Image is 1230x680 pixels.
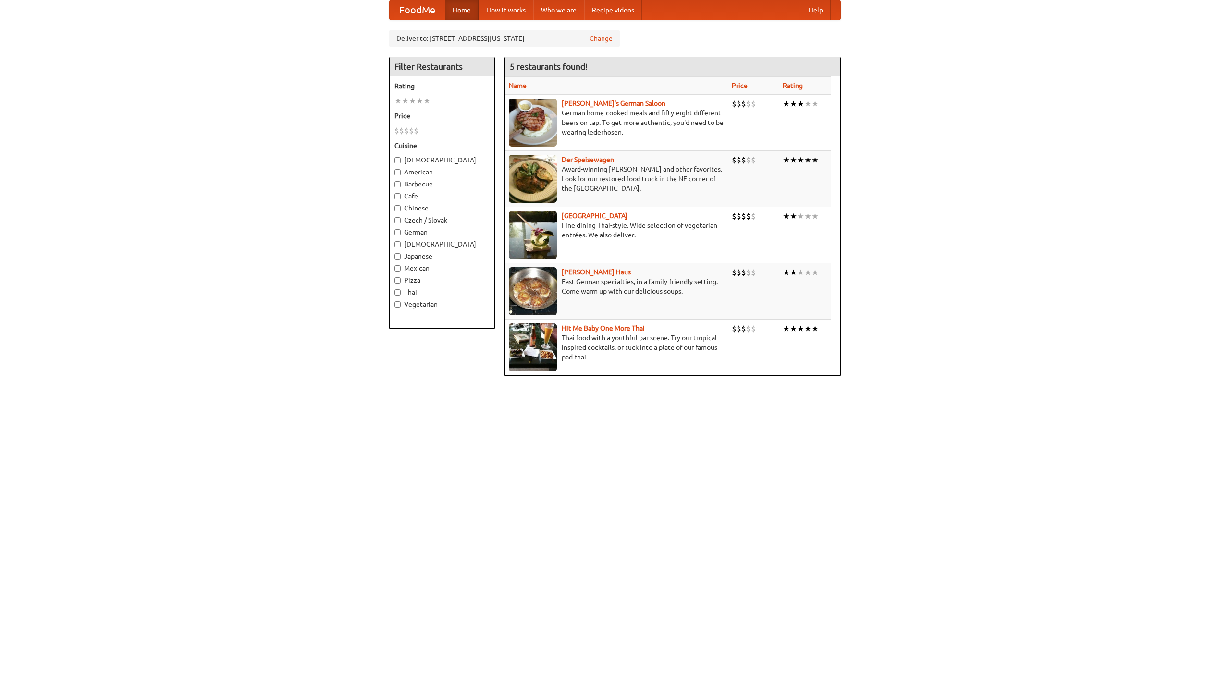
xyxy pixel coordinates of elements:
li: ★ [804,99,812,109]
a: Hit Me Baby One More Thai [562,324,645,332]
label: Japanese [394,251,490,261]
label: [DEMOGRAPHIC_DATA] [394,239,490,249]
h5: Rating [394,81,490,91]
li: $ [746,267,751,278]
input: Japanese [394,253,401,260]
li: ★ [797,267,804,278]
a: Help [801,0,831,20]
img: kohlhaus.jpg [509,267,557,315]
label: Chinese [394,203,490,213]
label: Vegetarian [394,299,490,309]
input: Mexican [394,265,401,272]
label: Czech / Slovak [394,215,490,225]
img: satay.jpg [509,211,557,259]
li: ★ [402,96,409,106]
img: esthers.jpg [509,99,557,147]
li: ★ [804,323,812,334]
li: ★ [783,267,790,278]
li: ★ [812,99,819,109]
a: Who we are [533,0,584,20]
a: Rating [783,82,803,89]
p: German home-cooked meals and fifty-eight different beers on tap. To get more authentic, you'd nee... [509,108,724,137]
input: American [394,169,401,175]
li: ★ [423,96,430,106]
li: ★ [790,99,797,109]
li: ★ [790,267,797,278]
li: $ [751,267,756,278]
li: $ [751,323,756,334]
input: Cafe [394,193,401,199]
li: $ [746,155,751,165]
input: Chinese [394,205,401,211]
li: $ [732,267,737,278]
li: $ [732,211,737,222]
p: East German specialties, in a family-friendly setting. Come warm up with our delicious soups. [509,277,724,296]
img: speisewagen.jpg [509,155,557,203]
li: ★ [394,96,402,106]
li: ★ [804,267,812,278]
li: ★ [416,96,423,106]
a: [GEOGRAPHIC_DATA] [562,212,627,220]
a: Der Speisewagen [562,156,614,163]
li: $ [737,211,741,222]
li: $ [732,99,737,109]
li: ★ [783,155,790,165]
li: $ [737,99,741,109]
input: Czech / Slovak [394,217,401,223]
h4: Filter Restaurants [390,57,494,76]
li: $ [737,155,741,165]
a: FoodMe [390,0,445,20]
input: Thai [394,289,401,296]
li: ★ [804,211,812,222]
h5: Price [394,111,490,121]
li: $ [741,267,746,278]
label: Cafe [394,191,490,201]
li: $ [751,211,756,222]
a: [PERSON_NAME]'s German Saloon [562,99,665,107]
li: $ [741,99,746,109]
li: $ [741,323,746,334]
label: Thai [394,287,490,297]
input: Pizza [394,277,401,284]
li: $ [741,155,746,165]
label: Mexican [394,263,490,273]
a: Recipe videos [584,0,642,20]
label: Barbecue [394,179,490,189]
li: $ [414,125,418,136]
a: Name [509,82,527,89]
input: [DEMOGRAPHIC_DATA] [394,241,401,247]
li: $ [409,125,414,136]
li: ★ [812,211,819,222]
li: ★ [812,323,819,334]
li: ★ [783,99,790,109]
label: American [394,167,490,177]
li: ★ [790,155,797,165]
p: Thai food with a youthful bar scene. Try our tropical inspired cocktails, or tuck into a plate of... [509,333,724,362]
li: ★ [804,155,812,165]
li: $ [751,99,756,109]
li: ★ [783,323,790,334]
li: ★ [409,96,416,106]
li: $ [751,155,756,165]
input: Vegetarian [394,301,401,308]
label: German [394,227,490,237]
a: Price [732,82,748,89]
label: [DEMOGRAPHIC_DATA] [394,155,490,165]
li: ★ [797,99,804,109]
li: $ [394,125,399,136]
li: $ [737,323,741,334]
input: [DEMOGRAPHIC_DATA] [394,157,401,163]
img: babythai.jpg [509,323,557,371]
li: ★ [790,211,797,222]
li: ★ [783,211,790,222]
li: ★ [797,323,804,334]
li: $ [746,323,751,334]
div: Deliver to: [STREET_ADDRESS][US_STATE] [389,30,620,47]
li: ★ [812,155,819,165]
p: Fine dining Thai-style. Wide selection of vegetarian entrées. We also deliver. [509,221,724,240]
a: [PERSON_NAME] Haus [562,268,631,276]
